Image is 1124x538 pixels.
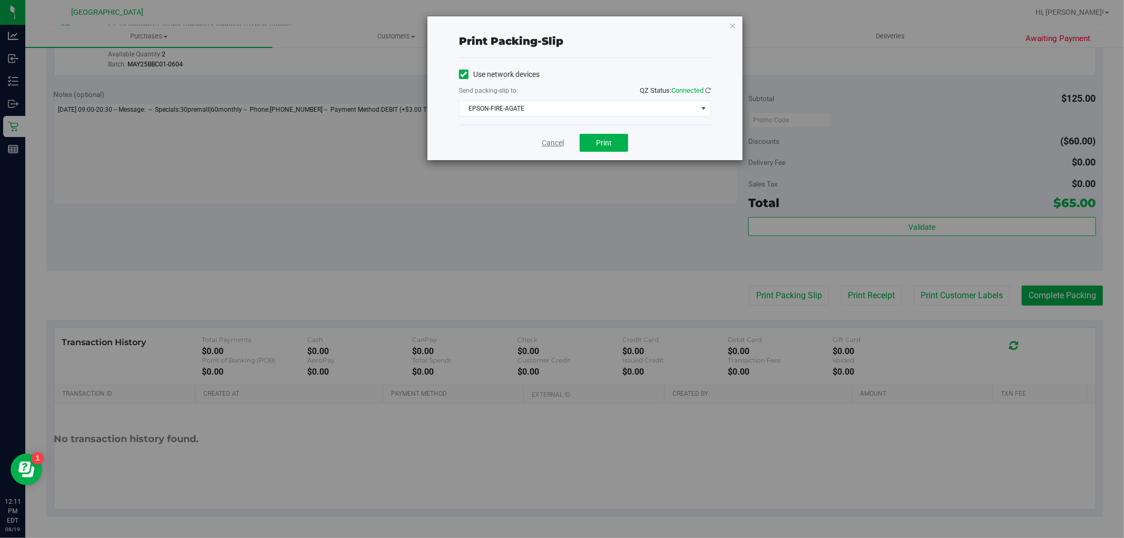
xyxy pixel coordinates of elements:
span: Connected [671,86,703,94]
button: Print [580,134,628,152]
span: EPSON-FIRE-AGATE [460,101,697,116]
label: Use network devices [459,69,540,80]
span: Print packing-slip [459,35,563,47]
span: QZ Status: [640,86,711,94]
a: Cancel [542,138,564,149]
iframe: Resource center [11,454,42,485]
label: Send packing-slip to: [459,86,518,95]
span: select [697,101,710,116]
iframe: Resource center unread badge [31,452,44,465]
span: Print [596,139,612,147]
